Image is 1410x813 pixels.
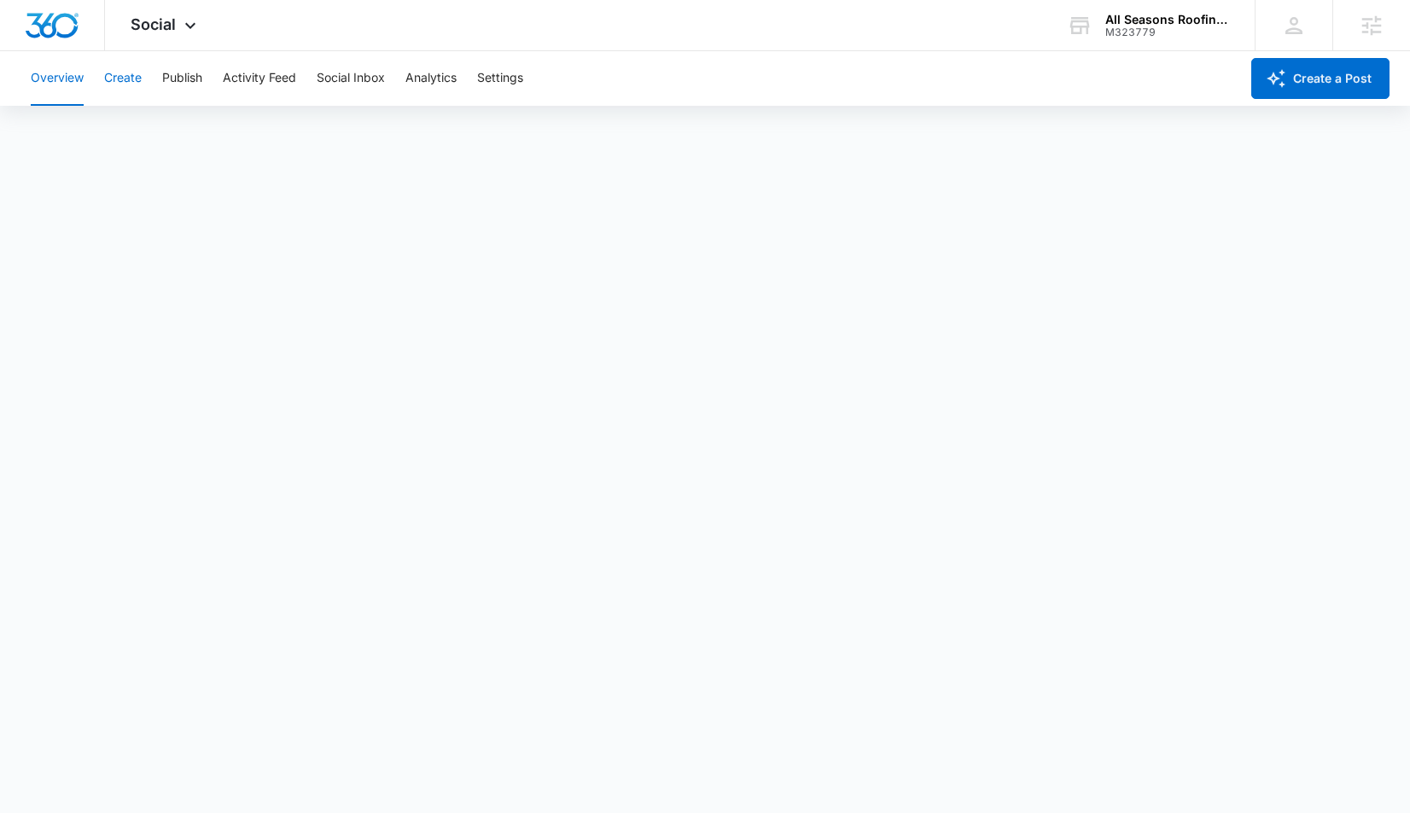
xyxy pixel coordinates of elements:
[31,51,84,106] button: Overview
[477,51,523,106] button: Settings
[1105,13,1230,26] div: account name
[405,51,457,106] button: Analytics
[1105,26,1230,38] div: account id
[131,15,176,33] span: Social
[162,51,202,106] button: Publish
[317,51,385,106] button: Social Inbox
[223,51,296,106] button: Activity Feed
[1251,58,1390,99] button: Create a Post
[104,51,142,106] button: Create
